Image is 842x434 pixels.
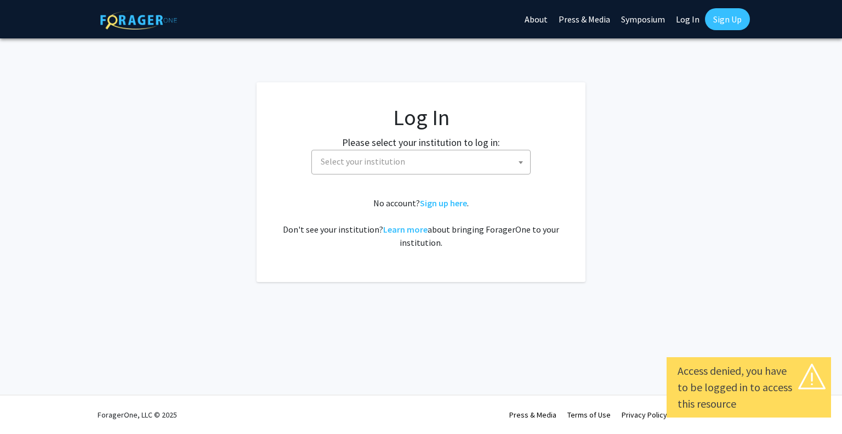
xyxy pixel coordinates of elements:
[509,410,556,420] a: Press & Media
[316,150,530,173] span: Select your institution
[100,10,177,30] img: ForagerOne Logo
[278,104,564,131] h1: Log In
[622,410,667,420] a: Privacy Policy
[567,410,611,420] a: Terms of Use
[98,396,177,434] div: ForagerOne, LLC © 2025
[342,135,500,150] label: Please select your institution to log in:
[383,224,428,235] a: Learn more about bringing ForagerOne to your institution
[678,363,820,412] div: Access denied, you have to be logged in to access this resource
[705,8,750,30] a: Sign Up
[420,198,467,208] a: Sign up here
[278,196,564,249] div: No account? . Don't see your institution? about bringing ForagerOne to your institution.
[321,156,405,167] span: Select your institution
[311,150,531,174] span: Select your institution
